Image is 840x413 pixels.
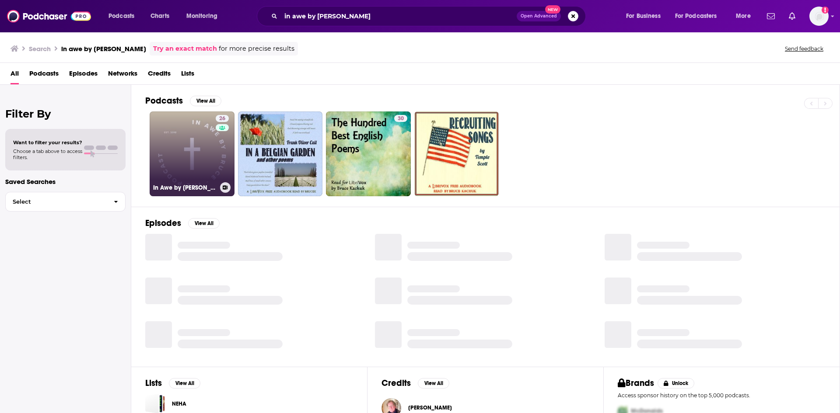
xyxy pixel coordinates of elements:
span: More [736,10,751,22]
h3: In Awe by [PERSON_NAME] [153,184,217,191]
button: open menu [102,9,146,23]
button: open menu [730,9,762,23]
button: View All [169,378,200,389]
span: Choose a tab above to access filters. [13,148,82,160]
span: for more precise results [219,44,294,54]
h2: Lists [145,378,162,389]
a: Networks [108,66,137,84]
span: For Podcasters [675,10,717,22]
img: User Profile [809,7,829,26]
button: View All [188,218,220,229]
span: Want to filter your results? [13,139,82,146]
button: View All [190,96,221,106]
h2: Episodes [145,218,181,229]
button: Open AdvancedNew [517,11,561,21]
p: Access sponsor history on the top 5,000 podcasts. [618,392,826,399]
a: NEHA [172,399,186,409]
button: Show profile menu [809,7,829,26]
span: Charts [150,10,169,22]
a: PodcastsView All [145,95,221,106]
a: Try an exact match [153,44,217,54]
a: All [10,66,19,84]
h3: Search [29,45,51,53]
div: Search podcasts, credits, & more... [265,6,594,26]
h2: Filter By [5,108,126,120]
h2: Podcasts [145,95,183,106]
a: Credits [148,66,171,84]
span: For Business [626,10,661,22]
input: Search podcasts, credits, & more... [281,9,517,23]
span: [PERSON_NAME] [408,404,452,411]
a: 26In Awe by [PERSON_NAME] [150,111,234,196]
svg: Add a profile image [822,7,829,14]
h2: Credits [381,378,411,389]
a: Lists [181,66,194,84]
a: 26 [216,115,229,122]
span: Open Advanced [521,14,557,18]
h2: Brands [618,378,654,389]
span: Logged in as luilaking [809,7,829,26]
button: open menu [180,9,229,23]
a: Episodes [69,66,98,84]
span: Select [6,199,107,205]
span: Monitoring [186,10,217,22]
a: CreditsView All [381,378,449,389]
button: Unlock [658,378,695,389]
a: EpisodesView All [145,218,220,229]
a: 30 [394,115,407,122]
button: Send feedback [782,45,826,52]
button: open menu [620,9,672,23]
a: Show notifications dropdown [763,9,778,24]
span: New [545,5,561,14]
a: ListsView All [145,378,200,389]
button: Select [5,192,126,212]
h3: in awe by [PERSON_NAME] [61,45,146,53]
span: Podcasts [108,10,134,22]
a: Podcasts [29,66,59,84]
a: Charts [145,9,175,23]
a: Geoff Bowes [408,404,452,411]
p: Saved Searches [5,177,126,186]
button: open menu [669,9,730,23]
button: View All [418,378,449,389]
a: Show notifications dropdown [785,9,799,24]
span: 26 [219,115,225,123]
a: 30 [326,111,411,196]
img: Podchaser - Follow, Share and Rate Podcasts [7,8,91,24]
span: 30 [398,115,404,123]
